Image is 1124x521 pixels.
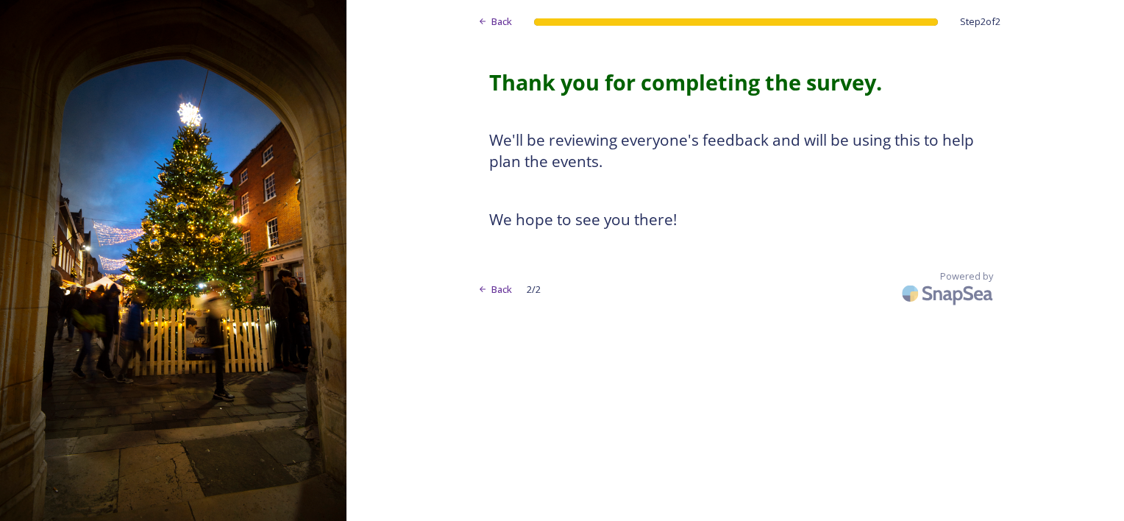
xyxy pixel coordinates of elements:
span: 2 / 2 [527,283,541,297]
span: Powered by [940,269,993,283]
h3: We hope to see you there! [489,209,982,231]
h3: We'll be reviewing everyone's feedback and will be using this to help plan the events. [489,130,982,173]
span: Back [491,283,512,297]
strong: Thank you for completing the survey. [489,68,882,96]
span: Back [491,15,512,29]
span: Step 2 of 2 [960,15,1000,29]
img: SnapSea Logo [897,276,1000,311]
